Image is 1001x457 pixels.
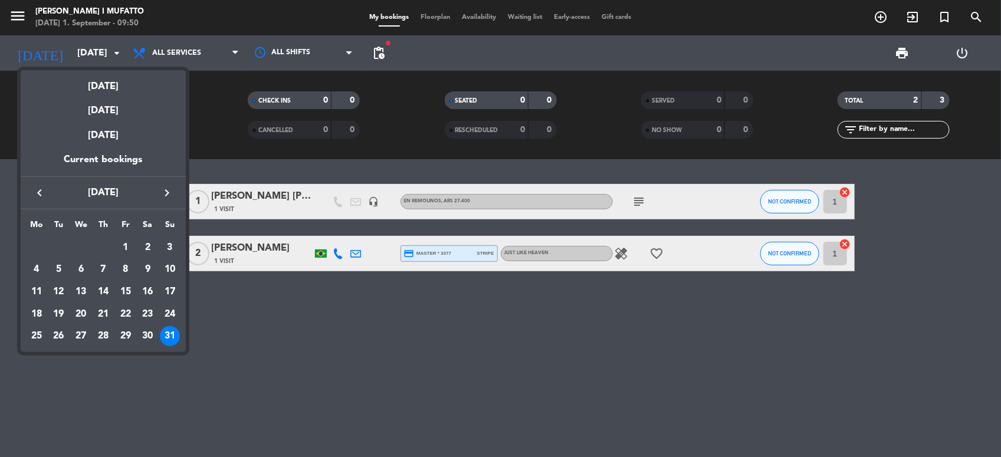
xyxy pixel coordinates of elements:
td: August 31, 2025 [159,326,181,348]
div: [DATE] [21,119,186,152]
i: keyboard_arrow_left [32,186,47,200]
div: 24 [160,304,180,324]
div: 26 [49,326,69,346]
td: August 7, 2025 [92,258,114,281]
div: 30 [137,326,157,346]
td: August 10, 2025 [159,258,181,281]
div: 8 [116,259,136,280]
div: 18 [27,304,47,324]
div: 1 [116,238,136,258]
td: August 20, 2025 [70,303,92,326]
div: 11 [27,282,47,302]
td: August 29, 2025 [114,326,137,348]
td: August 22, 2025 [114,303,137,326]
div: 29 [116,326,136,346]
div: 6 [71,259,91,280]
div: 5 [49,259,69,280]
div: 27 [71,326,91,346]
td: August 25, 2025 [25,326,48,348]
th: Friday [114,218,137,236]
td: August 1, 2025 [114,236,137,259]
div: 15 [116,282,136,302]
td: August 5, 2025 [48,258,70,281]
td: August 4, 2025 [25,258,48,281]
td: August 9, 2025 [137,258,159,281]
td: August 23, 2025 [137,303,159,326]
td: August 2, 2025 [137,236,159,259]
div: 9 [137,259,157,280]
div: 2 [137,238,157,258]
td: AUG [25,236,114,259]
th: Thursday [92,218,114,236]
div: 23 [137,304,157,324]
td: August 30, 2025 [137,326,159,348]
div: 10 [160,259,180,280]
th: Monday [25,218,48,236]
div: 3 [160,238,180,258]
button: keyboard_arrow_left [29,185,50,200]
td: August 8, 2025 [114,258,137,281]
div: 22 [116,304,136,324]
td: August 28, 2025 [92,326,114,348]
div: 25 [27,326,47,346]
div: 12 [49,282,69,302]
div: 31 [160,326,180,346]
td: August 12, 2025 [48,281,70,303]
td: August 19, 2025 [48,303,70,326]
td: August 21, 2025 [92,303,114,326]
th: Tuesday [48,218,70,236]
div: 7 [93,259,113,280]
div: 13 [71,282,91,302]
div: 16 [137,282,157,302]
td: August 18, 2025 [25,303,48,326]
th: Saturday [137,218,159,236]
th: Wednesday [70,218,92,236]
td: August 6, 2025 [70,258,92,281]
th: Sunday [159,218,181,236]
div: 28 [93,326,113,346]
i: keyboard_arrow_right [160,186,174,200]
td: August 13, 2025 [70,281,92,303]
span: [DATE] [50,185,156,200]
td: August 15, 2025 [114,281,137,303]
td: August 16, 2025 [137,281,159,303]
td: August 24, 2025 [159,303,181,326]
td: August 11, 2025 [25,281,48,303]
td: August 17, 2025 [159,281,181,303]
button: keyboard_arrow_right [156,185,178,200]
td: August 27, 2025 [70,326,92,348]
div: 21 [93,304,113,324]
div: 14 [93,282,113,302]
td: August 14, 2025 [92,281,114,303]
div: Current bookings [21,152,186,176]
div: 19 [49,304,69,324]
td: August 26, 2025 [48,326,70,348]
div: 4 [27,259,47,280]
div: [DATE] [21,70,186,94]
div: 17 [160,282,180,302]
div: [DATE] [21,94,186,119]
div: 20 [71,304,91,324]
td: August 3, 2025 [159,236,181,259]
